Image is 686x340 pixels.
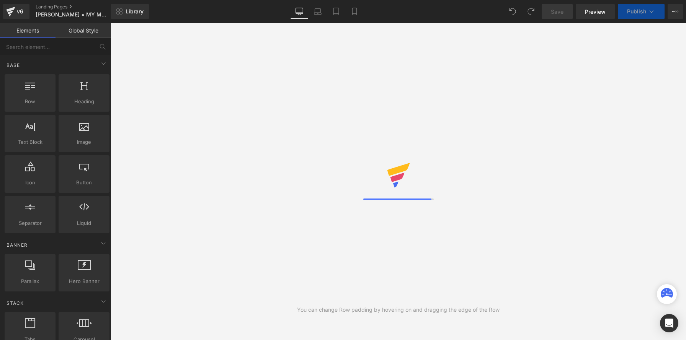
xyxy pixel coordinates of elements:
span: Hero Banner [61,277,107,285]
a: Global Style [56,23,111,38]
a: Laptop [309,4,327,19]
button: More [668,4,683,19]
span: Image [61,138,107,146]
span: Parallax [7,277,53,285]
span: Liquid [61,219,107,227]
span: Base [6,62,21,69]
a: Landing Pages [36,4,124,10]
span: Text Block [7,138,53,146]
a: Mobile [345,4,364,19]
button: Redo [523,4,539,19]
a: Tablet [327,4,345,19]
span: Publish [627,8,646,15]
span: Button [61,179,107,187]
span: [PERSON_NAME] × MY MELODY & [PERSON_NAME] [36,11,109,18]
a: Preview [576,4,615,19]
div: v6 [15,7,25,16]
button: Publish [618,4,665,19]
span: Heading [61,98,107,106]
span: Icon [7,179,53,187]
span: Row [7,98,53,106]
span: Stack [6,299,24,307]
span: Banner [6,241,28,249]
span: Separator [7,219,53,227]
button: Undo [505,4,520,19]
span: Library [126,8,144,15]
span: Save [551,8,563,16]
div: You can change Row padding by hovering on and dragging the edge of the Row [297,306,500,314]
a: v6 [3,4,29,19]
a: Desktop [290,4,309,19]
span: Preview [585,8,606,16]
a: New Library [111,4,149,19]
div: Open Intercom Messenger [660,314,678,332]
